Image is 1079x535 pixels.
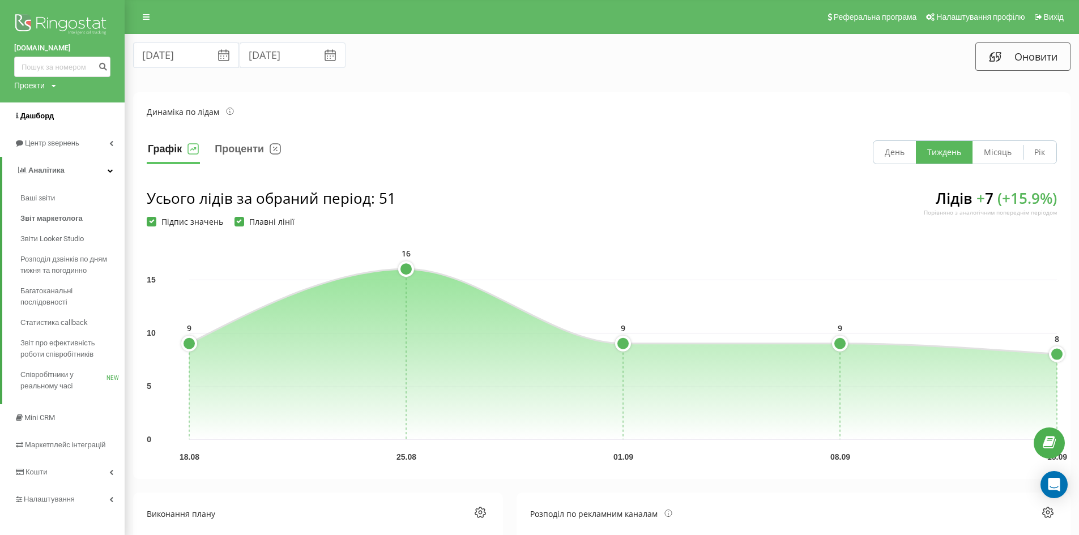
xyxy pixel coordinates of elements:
text: 08.09 [830,452,850,461]
text: 0 [147,435,151,444]
text: 9 [838,323,842,333]
a: Звіт маркетолога [20,208,125,229]
label: Підпис значень [147,217,223,226]
div: Динаміка по лідам [147,106,234,118]
span: Mini CRM [24,413,55,422]
button: Оновити [975,42,1071,71]
text: 5 [147,382,151,391]
div: Open Intercom Messenger [1040,471,1068,498]
span: Налаштування профілю [936,12,1025,22]
button: День [873,141,916,164]
text: 9 [187,323,191,333]
span: Статистика callback [20,317,88,328]
div: Розподіл по рекламним каналам [530,508,672,520]
text: 10 [147,328,156,337]
div: Порівняно з аналогічним попереднім періодом [924,208,1057,216]
span: Звіти Looker Studio [20,233,84,245]
span: ( + 15.9 %) [997,188,1057,208]
text: 01.09 [613,452,633,461]
div: Лідів 7 [924,188,1057,226]
span: Співробітники у реальному часі [20,369,106,392]
a: Ваші звіти [20,188,125,208]
span: + [976,188,985,208]
text: 25.08 [396,452,416,461]
button: Проценти [214,140,282,164]
span: Дашборд [20,112,54,120]
text: 9 [621,323,625,333]
div: Усього лідів за обраний період : 51 [147,188,396,208]
a: Співробітники у реальному часіNEW [20,365,125,396]
text: 18.08 [180,452,199,461]
img: Ringostat logo [14,11,110,40]
a: Аналiтика [2,157,125,184]
span: Багатоканальні послідовності [20,285,119,308]
a: [DOMAIN_NAME] [14,42,110,54]
text: 8 [1055,333,1059,344]
span: Маркетплейс інтеграцій [25,440,106,449]
span: Аналiтика [28,166,65,174]
text: 16 [402,248,411,259]
span: Вихід [1044,12,1064,22]
a: Розподіл дзвінків по дням тижня та погодинно [20,249,125,281]
div: Проекти [14,80,45,91]
span: Кошти [25,468,47,476]
button: Тиждень [916,141,973,164]
button: Місяць [973,141,1023,164]
div: Виконання плану [147,508,215,520]
text: 15 [147,275,156,284]
button: Рік [1023,141,1056,164]
input: Пошук за номером [14,57,110,77]
span: Звіт маркетолога [20,213,83,224]
text: 15.09 [1047,452,1067,461]
a: Багатоканальні послідовності [20,281,125,313]
span: Налаштування [24,495,75,503]
span: Центр звернень [25,139,79,147]
span: Реферальна програма [834,12,917,22]
span: Звіт про ефективність роботи співробітників [20,337,119,360]
span: Ваші звіти [20,192,55,204]
span: Розподіл дзвінків по дням тижня та погодинно [20,254,119,276]
label: Плавні лінії [234,217,295,226]
a: Звіт про ефективність роботи співробітників [20,333,125,365]
button: Графік [147,140,200,164]
a: Статистика callback [20,313,125,333]
a: Звіти Looker Studio [20,229,125,249]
